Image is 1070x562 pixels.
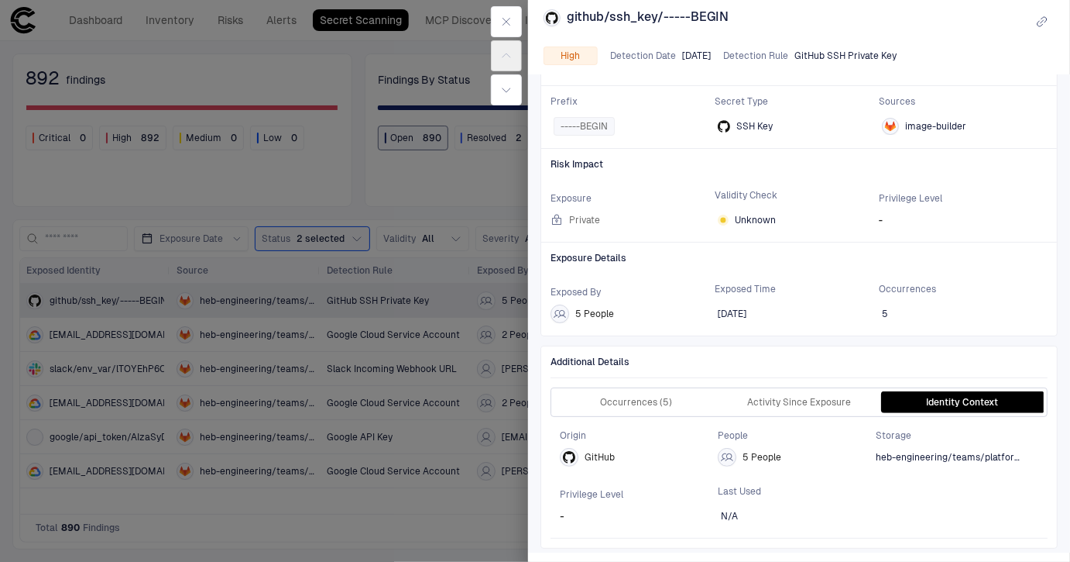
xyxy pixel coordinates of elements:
[735,214,776,226] span: Unknown
[610,50,676,62] span: Detection Date
[554,391,718,413] button: Occurrences (5)
[541,149,612,180] span: Risk Impact
[905,121,966,132] span: image-builder
[879,192,1043,205] span: Privilege Level
[879,283,1043,295] span: Occurrences
[569,214,600,226] span: Private
[715,208,797,233] button: Unknown
[550,356,1048,368] span: Additional Details
[718,120,730,133] div: GitHub
[575,308,614,320] span: 5 People
[718,504,760,529] button: N/A
[876,429,1034,442] span: Storage
[718,308,746,320] span: [DATE]
[715,283,879,295] span: Exposed Time
[718,308,746,320] div: 11/15/2017 19:03:28 (GMT+00:00 UTC)
[718,485,876,498] span: Last Used
[550,114,636,139] button: -----BEGIN
[882,308,888,320] span: 5
[879,95,1043,108] span: Sources
[546,12,558,24] div: GitHub
[718,429,876,442] span: People
[721,510,738,522] span: N/A
[567,9,729,34] span: github/ssh_key/-----BEGIN
[715,114,794,139] button: GitHubSSH Key
[736,120,773,133] span: SSH Key
[718,391,881,413] button: Activity Since Exposure
[541,243,636,274] span: Exposure Details
[715,189,879,202] span: Validity Check
[794,50,897,62] span: GitHub SSH Private Key
[585,451,615,464] span: GitHub
[715,302,768,326] button: 11/15/2017 19:03:28 (GMT+00:00 UTC)
[560,488,718,501] span: Privilege Level
[682,50,711,62] span: [DATE]
[723,50,788,62] span: Detection Rule
[876,451,1027,464] span: heb-engineering/teams/platform-engineering/gke-hybrid-cloud/kon/k-edge/image-builder/b9527c934286...
[561,120,608,133] span: -----BEGIN
[742,451,781,464] span: 5 People
[879,302,910,326] button: 5
[715,95,879,108] span: Secret Type
[560,429,718,442] span: Origin
[563,451,575,464] div: GitHub
[884,120,897,133] div: Gitlab
[879,114,988,139] button: image-builder
[560,507,712,526] div: -
[880,391,1044,413] button: Identity Context
[550,95,715,108] span: Prefix
[879,211,1037,229] div: -
[682,50,711,62] div: 11/15/2017 19:03:28 (GMT+00:00 UTC)
[550,192,715,205] span: Exposure
[561,50,581,62] span: High
[550,286,715,298] span: Exposed By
